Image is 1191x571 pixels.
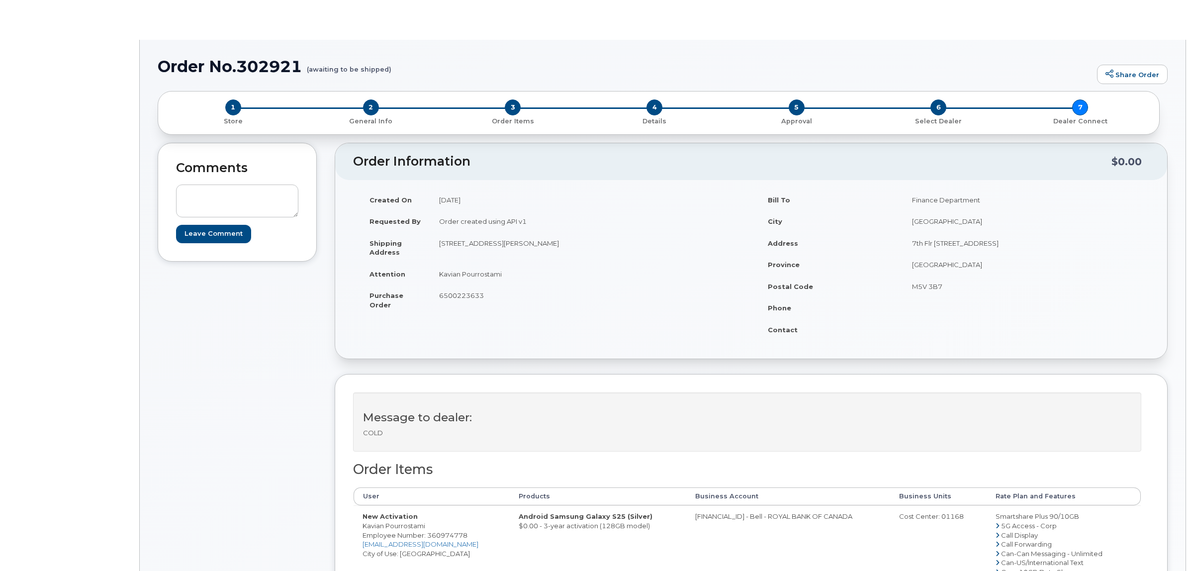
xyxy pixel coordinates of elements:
[1111,152,1142,171] div: $0.00
[903,210,1142,232] td: [GEOGRAPHIC_DATA]
[903,276,1142,297] td: M5V 3B7
[686,487,890,505] th: Business Account
[510,487,687,505] th: Products
[1097,65,1168,85] a: Share Order
[890,487,987,505] th: Business Units
[166,115,300,126] a: 1 Store
[369,270,405,278] strong: Attention
[768,196,790,204] strong: Bill To
[768,261,800,269] strong: Province
[369,196,412,204] strong: Created On
[903,254,1142,276] td: [GEOGRAPHIC_DATA]
[730,117,863,126] p: Approval
[588,117,722,126] p: Details
[353,462,1141,477] h2: Order Items
[519,512,652,520] strong: Android Samsung Galaxy S25 (Silver)
[363,540,478,548] a: [EMAIL_ADDRESS][DOMAIN_NAME]
[430,232,744,263] td: [STREET_ADDRESS][PERSON_NAME]
[363,531,467,539] span: Employee Number: 360974778
[903,232,1142,254] td: 7th Flr [STREET_ADDRESS]
[1001,559,1084,567] span: Can-US/International Text
[768,217,782,225] strong: City
[363,411,1131,424] h3: Message to dealer:
[439,291,484,299] span: 6500223633
[430,189,744,211] td: [DATE]
[903,189,1142,211] td: Finance Department
[505,99,521,115] span: 3
[726,115,867,126] a: 5 Approval
[987,487,1141,505] th: Rate Plan and Features
[369,239,402,257] strong: Shipping Address
[899,512,978,521] div: Cost Center: 01168
[768,283,813,290] strong: Postal Code
[871,117,1005,126] p: Select Dealer
[1001,531,1038,539] span: Call Display
[353,155,1111,169] h2: Order Information
[446,117,580,126] p: Order Items
[170,117,296,126] p: Store
[1001,540,1052,548] span: Call Forwarding
[930,99,946,115] span: 6
[646,99,662,115] span: 4
[442,115,584,126] a: 3 Order Items
[789,99,805,115] span: 5
[369,291,403,309] strong: Purchase Order
[1001,522,1057,530] span: 5G Access - Corp
[158,58,1092,75] h1: Order No.302921
[430,210,744,232] td: Order created using API v1
[176,161,298,175] h2: Comments
[768,239,798,247] strong: Address
[867,115,1009,126] a: 6 Select Dealer
[584,115,726,126] a: 4 Details
[307,58,391,73] small: (awaiting to be shipped)
[430,263,744,285] td: Kavian Pourrostami
[225,99,241,115] span: 1
[363,512,418,520] strong: New Activation
[304,117,438,126] p: General Info
[369,217,421,225] strong: Requested By
[363,99,379,115] span: 2
[768,304,791,312] strong: Phone
[300,115,442,126] a: 2 General Info
[363,428,1131,438] p: COLD
[354,487,510,505] th: User
[176,225,251,243] input: Leave Comment
[1001,550,1102,558] span: Can-Can Messaging - Unlimited
[768,326,798,334] strong: Contact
